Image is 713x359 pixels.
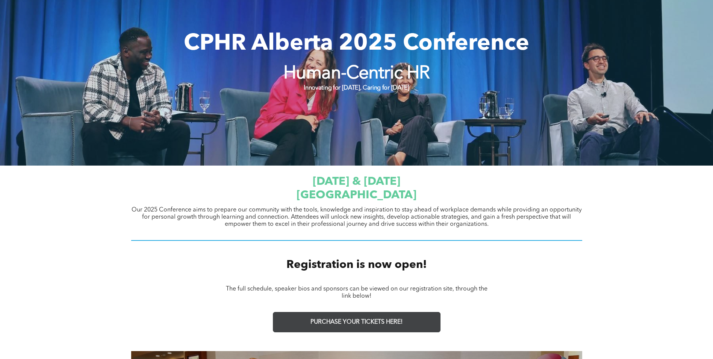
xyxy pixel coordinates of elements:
span: CPHR Alberta 2025 Conference [184,33,529,55]
span: The full schedule, speaker bios and sponsors can be viewed on our registration site, through the ... [226,286,487,299]
span: PURCHASE YOUR TICKETS HERE! [310,319,403,326]
a: PURCHASE YOUR TICKETS HERE! [273,312,441,332]
span: Registration is now open! [286,259,427,271]
span: [GEOGRAPHIC_DATA] [297,190,416,201]
strong: Innovating for [DATE], Caring for [DATE] [304,85,409,91]
strong: Human-Centric HR [283,65,430,83]
span: [DATE] & [DATE] [313,176,400,187]
span: Our 2025 Conference aims to prepare our community with the tools, knowledge and inspiration to st... [132,207,582,227]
